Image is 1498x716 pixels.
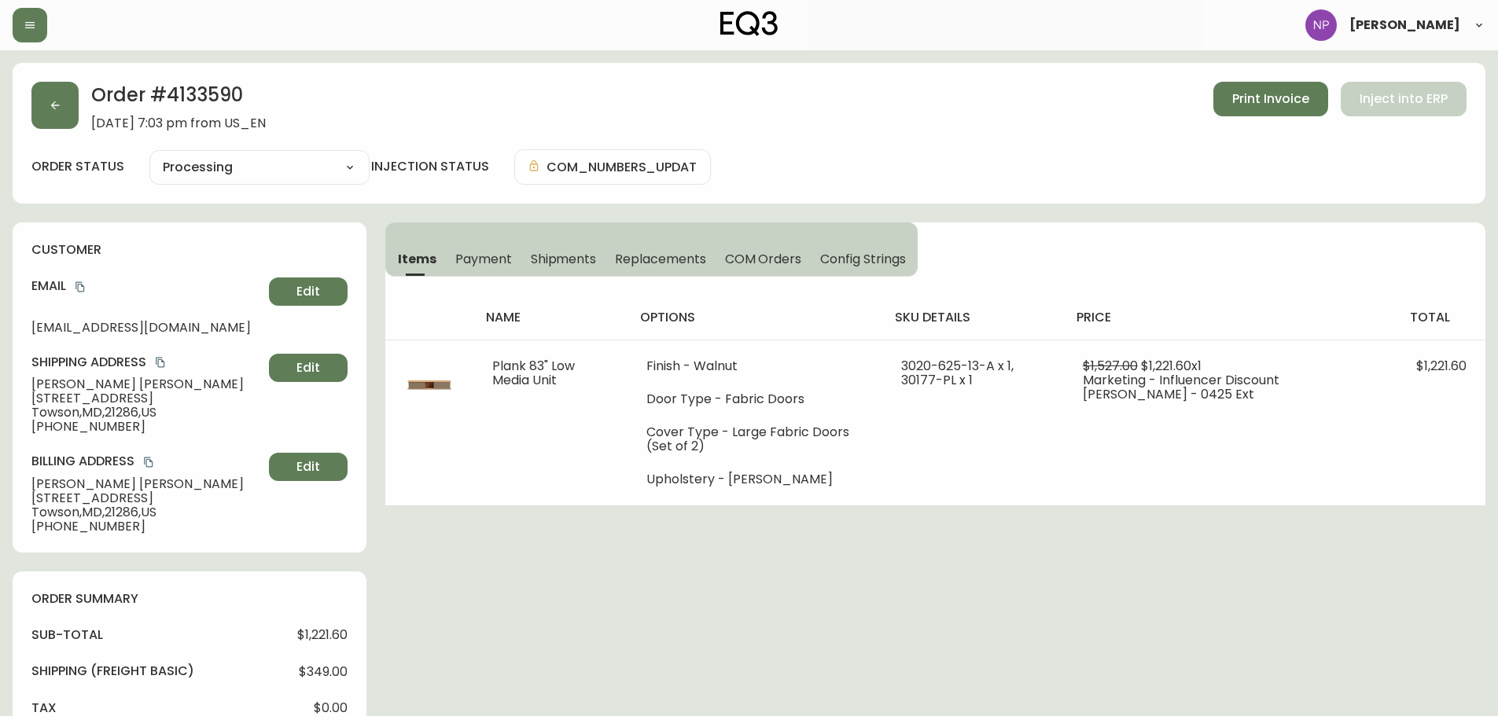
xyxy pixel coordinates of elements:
[269,354,348,382] button: Edit
[371,158,489,175] h4: injection status
[31,505,263,520] span: Towson , MD , 21286 , US
[141,454,156,470] button: copy
[455,251,512,267] span: Payment
[615,251,705,267] span: Replacements
[720,11,778,36] img: logo
[31,277,263,295] h4: Email
[91,116,266,130] span: [DATE] 7:03 pm from US_EN
[31,321,263,335] span: [EMAIL_ADDRESS][DOMAIN_NAME]
[153,354,168,370] button: copy
[646,425,863,453] li: Cover Type - Large Fabric Doors (Set of 2)
[1213,82,1328,116] button: Print Invoice
[31,241,348,259] h4: customer
[1232,90,1309,108] span: Print Invoice
[269,453,348,481] button: Edit
[31,420,263,434] span: [PHONE_NUMBER]
[31,406,263,420] span: Towson , MD , 21286 , US
[895,309,1051,326] h4: sku details
[1410,309,1473,326] h4: total
[31,626,103,644] h4: sub-total
[404,359,455,409] img: 3020-625-MC-400-1-clczjniwa10ip0118tgur1i8b.jpg
[314,701,348,715] span: $0.00
[1349,19,1460,31] span: [PERSON_NAME]
[486,309,615,326] h4: name
[299,665,348,679] span: $349.00
[31,477,263,491] span: [PERSON_NAME] [PERSON_NAME]
[640,309,869,326] h4: options
[72,279,88,295] button: copy
[31,377,263,391] span: [PERSON_NAME] [PERSON_NAME]
[31,520,263,534] span: [PHONE_NUMBER]
[820,251,905,267] span: Config Strings
[1305,9,1337,41] img: 50f1e64a3f95c89b5c5247455825f96f
[646,472,863,487] li: Upholstery - [PERSON_NAME]
[492,357,575,389] span: Plank 83" Low Media Unit
[296,359,320,376] span: Edit
[725,251,802,267] span: COM Orders
[296,283,320,300] span: Edit
[297,628,348,642] span: $1,221.60
[31,391,263,406] span: [STREET_ADDRESS]
[646,359,863,373] li: Finish - Walnut
[531,251,597,267] span: Shipments
[31,453,263,470] h4: Billing Address
[1141,357,1202,375] span: $1,221.60 x 1
[901,357,1014,389] span: 3020-625-13-A x 1, 30177-PL x 1
[296,458,320,475] span: Edit
[31,590,348,608] h4: order summary
[1416,357,1467,375] span: $1,221.60
[31,491,263,505] span: [STREET_ADDRESS]
[398,251,436,267] span: Items
[269,277,348,306] button: Edit
[1083,371,1279,403] span: Marketing - Influencer Discount [PERSON_NAME] - 0425 Ext
[646,392,863,406] li: Door Type - Fabric Doors
[31,354,263,371] h4: Shipping Address
[31,663,194,680] h4: Shipping ( Freight Basic )
[1077,309,1385,326] h4: price
[1083,357,1138,375] span: $1,527.00
[91,82,266,116] h2: Order # 4133590
[31,158,124,175] label: order status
